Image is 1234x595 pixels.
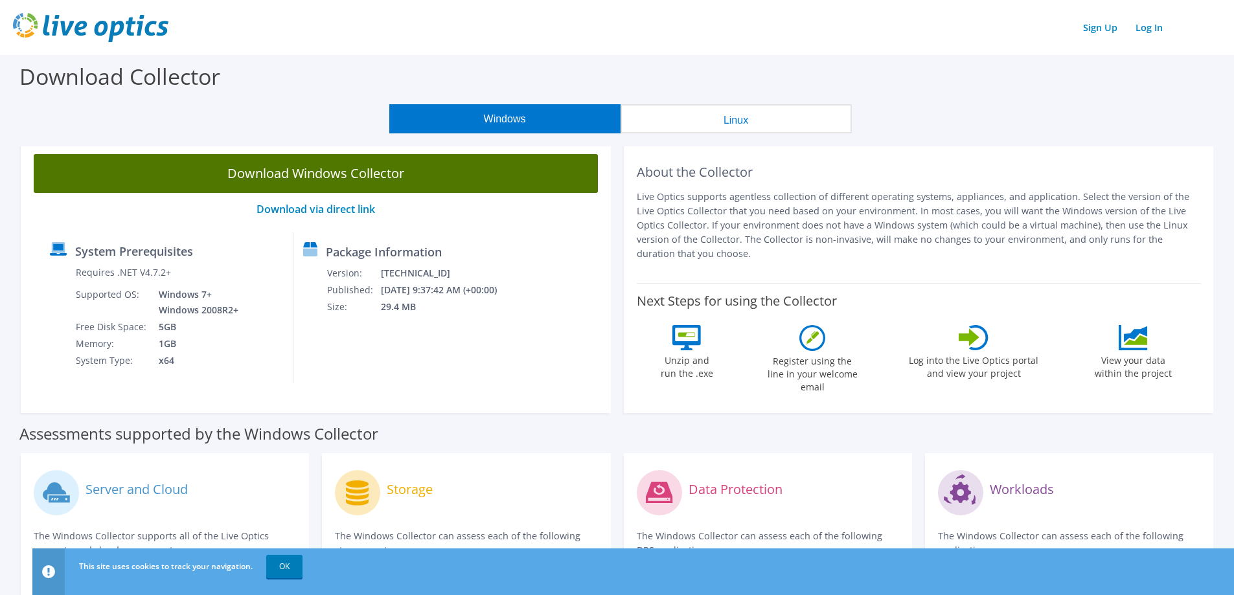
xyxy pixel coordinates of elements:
[326,282,380,298] td: Published:
[335,529,597,557] p: The Windows Collector can assess each of the following storage systems.
[76,266,171,279] label: Requires .NET V4.7.2+
[387,483,433,496] label: Storage
[19,62,220,91] label: Download Collector
[149,286,241,319] td: Windows 7+ Windows 2008R2+
[75,245,193,258] label: System Prerequisites
[637,293,837,309] label: Next Steps for using the Collector
[75,319,149,335] td: Free Disk Space:
[149,352,241,369] td: x64
[326,265,380,282] td: Version:
[990,483,1054,496] label: Workloads
[637,164,1201,180] h2: About the Collector
[621,104,852,133] button: Linux
[326,245,442,258] label: Package Information
[79,561,253,572] span: This site uses cookies to track your navigation.
[637,190,1201,261] p: Live Optics supports agentless collection of different operating systems, appliances, and applica...
[34,154,598,193] a: Download Windows Collector
[326,298,380,315] td: Size:
[380,282,514,298] td: [DATE] 9:37:42 AM (+00:00)
[637,529,899,557] p: The Windows Collector can assess each of the following DPS applications.
[938,529,1200,557] p: The Windows Collector can assess each of the following applications.
[689,483,783,496] label: Data Protection
[86,483,188,496] label: Server and Cloud
[149,319,241,335] td: 5GB
[657,350,716,380] label: Unzip and run the .exe
[257,202,375,216] a: Download via direct link
[75,286,149,319] td: Supported OS:
[75,335,149,352] td: Memory:
[389,104,621,133] button: Windows
[13,13,168,42] img: live_optics_svg.svg
[1086,350,1180,380] label: View your data within the project
[1129,18,1169,37] a: Log In
[908,350,1039,380] label: Log into the Live Optics portal and view your project
[1077,18,1124,37] a: Sign Up
[380,298,514,315] td: 29.4 MB
[75,352,149,369] td: System Type:
[266,555,303,578] a: OK
[149,335,241,352] td: 1GB
[34,529,296,557] p: The Windows Collector supports all of the Live Optics compute and cloud assessments.
[764,351,861,394] label: Register using the line in your welcome email
[19,427,378,440] label: Assessments supported by the Windows Collector
[380,265,514,282] td: [TECHNICAL_ID]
